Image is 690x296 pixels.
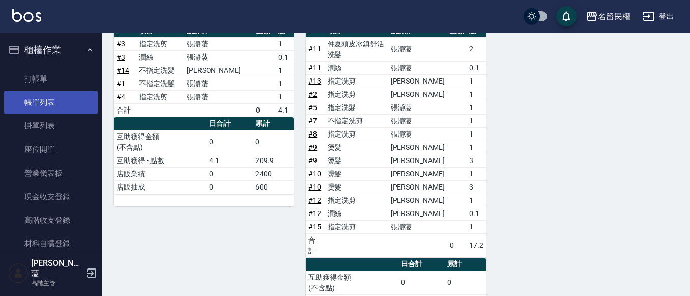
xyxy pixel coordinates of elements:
table: a dense table [114,24,294,117]
a: 材料自購登錄 [4,232,98,255]
td: 潤絲 [325,61,388,74]
a: 營業儀表板 [4,162,98,185]
td: 張瀞蓤 [388,220,447,233]
td: 合計 [114,103,136,117]
td: [PERSON_NAME] [184,64,253,77]
button: 櫃檯作業 [4,37,98,63]
a: #14 [117,66,129,74]
td: 指定洗剪 [325,194,388,207]
td: 燙髮 [325,154,388,167]
td: 1 [276,90,294,103]
h5: [PERSON_NAME]蓤 [31,258,83,279]
td: 張瀞蓤 [388,114,447,127]
td: 不指定洗髮 [136,64,184,77]
a: 掛單列表 [4,114,98,138]
td: 店販抽成 [114,180,207,194]
a: #8 [308,130,317,138]
td: 互助獲得金額 (不含點) [306,271,398,294]
td: 指定洗剪 [136,90,184,103]
td: 仲夏頭皮冰鎮舒活洗髮 [325,37,388,61]
table: a dense table [306,24,485,258]
td: 不指定洗髮 [136,77,184,90]
td: 4.1 [276,103,294,117]
td: 0 [207,167,253,180]
td: 店販業績 [114,167,207,180]
th: 累計 [445,258,485,271]
td: 1 [467,220,486,233]
a: 帳單列表 [4,91,98,114]
td: 1 [467,194,486,207]
th: 日合計 [398,258,445,271]
td: 3 [467,180,486,194]
td: 指定洗髮 [325,101,388,114]
a: #11 [308,64,321,72]
td: 指定洗剪 [325,127,388,141]
a: #15 [308,223,321,231]
td: 0 [447,233,467,257]
td: 4.1 [207,154,253,167]
td: 燙髮 [325,141,388,154]
td: 0.1 [276,50,294,64]
a: #3 [117,40,125,48]
td: 指定洗剪 [325,88,388,101]
td: 1 [467,88,486,101]
td: 2 [467,37,486,61]
td: 600 [253,180,294,194]
td: 指定洗剪 [325,220,388,233]
td: 燙髮 [325,180,388,194]
a: #10 [308,183,321,191]
td: 1 [467,141,486,154]
td: 張瀞蓤 [388,127,447,141]
td: 1 [467,127,486,141]
td: 張瀞蓤 [184,37,253,50]
td: 互助獲得 - 點數 [114,154,207,167]
a: 現金收支登錄 [4,185,98,208]
td: 0 [398,271,445,294]
td: 不指定洗剪 [325,114,388,127]
td: 互助獲得金額 (不含點) [114,130,207,154]
a: 打帳單 [4,67,98,91]
td: 2400 [253,167,294,180]
td: [PERSON_NAME] [388,207,447,220]
td: 3 [467,154,486,167]
a: #2 [308,90,317,98]
a: #4 [117,93,125,101]
td: 0 [207,130,253,154]
td: 潤絲 [136,50,184,64]
td: 合計 [306,233,325,257]
td: [PERSON_NAME] [388,154,447,167]
a: #11 [308,45,321,53]
td: 張瀞蓤 [388,101,447,114]
a: #9 [308,156,317,165]
td: 1 [276,77,294,90]
img: Logo [12,9,41,22]
a: #1 [117,79,125,88]
a: 高階收支登錄 [4,208,98,232]
td: [PERSON_NAME] [388,167,447,180]
td: 0 [207,180,253,194]
td: 1 [467,101,486,114]
td: [PERSON_NAME] [388,141,447,154]
td: 0.1 [467,61,486,74]
a: #9 [308,143,317,151]
td: 0 [253,103,276,117]
td: 張瀞蓤 [184,90,253,103]
td: 17.2 [467,233,486,257]
td: 張瀞蓤 [388,37,447,61]
td: [PERSON_NAME] [388,74,447,88]
button: save [556,6,577,26]
td: 1 [467,167,486,180]
td: [PERSON_NAME] [388,194,447,207]
th: 日合計 [207,117,253,130]
th: 累計 [253,117,294,130]
td: 指定洗剪 [325,74,388,88]
div: 名留民權 [598,10,630,23]
a: #12 [308,209,321,218]
img: Person [8,263,28,283]
td: 1 [467,74,486,88]
td: [PERSON_NAME] [388,180,447,194]
table: a dense table [114,117,294,194]
td: 0 [253,130,294,154]
a: #7 [308,117,317,125]
button: 名留民權 [582,6,635,27]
